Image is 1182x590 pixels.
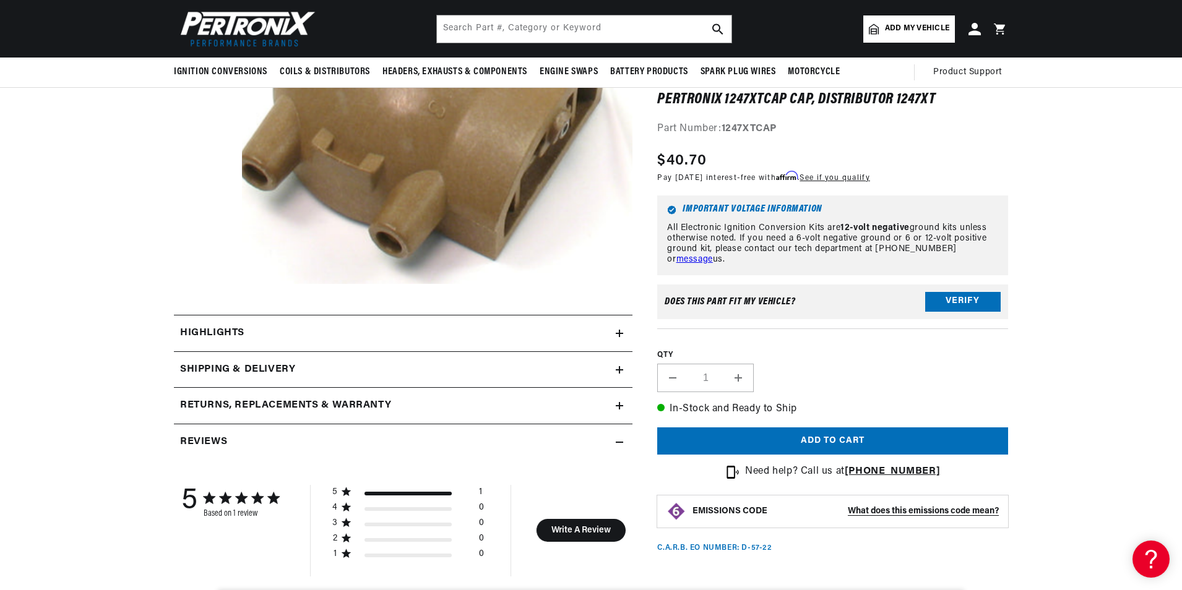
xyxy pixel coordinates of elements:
[479,518,484,533] div: 0
[745,464,940,481] p: Need help? Call us at
[657,543,772,554] p: C.A.R.B. EO Number: D-57-22
[667,223,998,265] p: All Electronic Ignition Conversion Kits are ground kits unless otherwise noted. If you need a 6-v...
[533,58,604,87] summary: Engine Swaps
[174,7,316,50] img: Pertronix
[540,66,598,79] span: Engine Swaps
[676,255,713,264] a: message
[667,205,998,215] h6: Important Voltage Information
[610,66,688,79] span: Battery Products
[933,58,1008,87] summary: Product Support
[180,398,391,414] h2: Returns, Replacements & Warranty
[692,506,999,517] button: EMISSIONS CODEWhat does this emissions code mean?
[479,549,484,564] div: 0
[704,15,731,43] button: search button
[174,315,632,351] summary: Highlights
[840,223,910,233] strong: 12-volt negative
[925,292,1001,312] button: Verify
[280,66,370,79] span: Coils & Distributors
[332,533,338,544] div: 2
[437,15,731,43] input: Search Part #, Category or Keyword
[701,66,776,79] span: Spark Plug Wires
[382,66,527,79] span: Headers, Exhausts & Components
[180,362,295,378] h2: Shipping & Delivery
[657,172,869,184] p: Pay [DATE] interest-free with .
[933,66,1002,79] span: Product Support
[536,519,626,542] button: Write A Review
[174,388,632,424] summary: Returns, Replacements & Warranty
[332,487,484,502] div: 5 star by 1 reviews
[657,93,1008,106] h1: PerTronix 1247XTCAP Cap, Distributor 1247XT
[657,150,707,172] span: $40.70
[863,15,955,43] a: Add my vehicle
[657,350,1008,361] label: QTY
[332,533,484,549] div: 2 star by 0 reviews
[204,509,279,518] div: Based on 1 review
[274,58,376,87] summary: Coils & Distributors
[479,487,482,502] div: 1
[479,533,484,549] div: 0
[665,297,795,307] div: Does This part fit My vehicle?
[694,58,782,87] summary: Spark Plug Wires
[180,325,244,341] h2: Highlights
[604,58,694,87] summary: Battery Products
[332,487,338,498] div: 5
[800,174,869,182] a: See if you qualify - Learn more about Affirm Financing (opens in modal)
[332,502,484,518] div: 4 star by 0 reviews
[174,424,632,460] summary: Reviews
[376,58,533,87] summary: Headers, Exhausts & Components
[788,66,840,79] span: Motorcycle
[180,434,227,450] h2: Reviews
[782,58,846,87] summary: Motorcycle
[479,502,484,518] div: 0
[332,518,338,529] div: 3
[657,121,1008,137] div: Part Number:
[657,427,1008,455] button: Add to cart
[776,171,798,181] span: Affirm
[666,502,686,521] img: Emissions code
[845,467,940,477] a: [PHONE_NUMBER]
[657,401,1008,417] p: In-Stock and Ready to Ship
[181,485,197,518] div: 5
[174,66,267,79] span: Ignition Conversions
[722,124,777,134] strong: 1247XTCAP
[332,502,338,513] div: 4
[174,352,632,388] summary: Shipping & Delivery
[848,507,999,516] strong: What does this emissions code mean?
[332,518,484,533] div: 3 star by 0 reviews
[692,507,767,516] strong: EMISSIONS CODE
[332,549,338,560] div: 1
[174,58,274,87] summary: Ignition Conversions
[332,549,484,564] div: 1 star by 0 reviews
[885,23,949,35] span: Add my vehicle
